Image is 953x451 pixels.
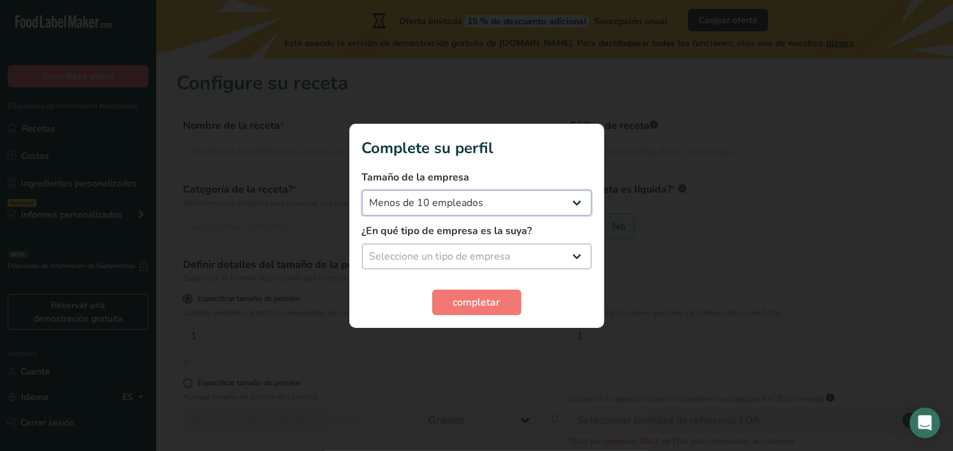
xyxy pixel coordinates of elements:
[362,223,592,239] label: ¿En qué tipo de empresa es la suya?
[910,408,940,438] div: Open Intercom Messenger
[453,295,500,310] span: completar
[432,290,521,315] button: completar
[362,170,592,185] label: Tamaño de la empresa
[362,137,592,159] h1: Complete su perfil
